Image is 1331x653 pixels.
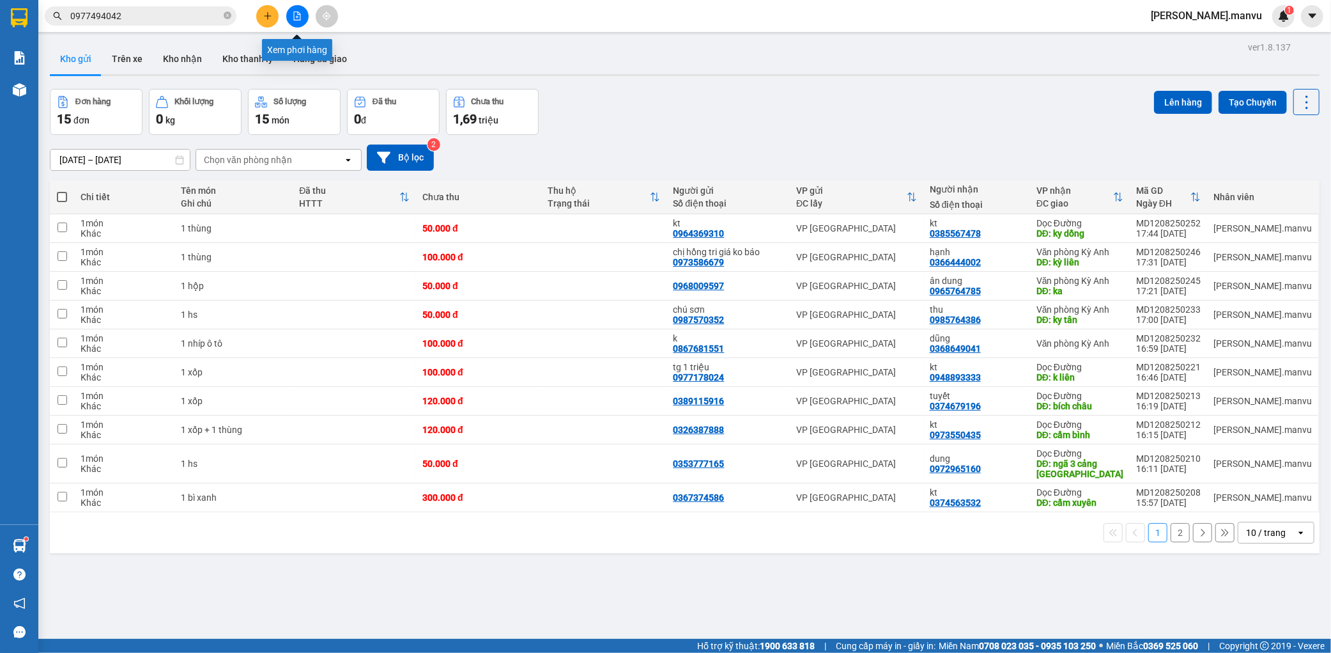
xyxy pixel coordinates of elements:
div: Tên món [181,185,287,196]
div: Nhận: Dọc Đường [134,1,229,28]
div: Thu hộ [548,185,650,196]
span: file-add [293,12,302,20]
div: 0366444002 [930,257,981,267]
span: close-circle [224,10,231,22]
div: tg 1 triệu [673,362,783,372]
div: 1 thùng [181,252,287,262]
div: Văn phòng Kỳ Anh [1036,247,1123,257]
button: Kho thanh lý [212,43,283,74]
img: solution-icon [13,51,26,65]
div: VP [GEOGRAPHIC_DATA] [796,252,917,262]
div: kt [930,362,1024,372]
div: 1 hs [181,459,287,469]
div: 50.000 đ [422,223,535,233]
div: KL: 0kg [10,91,229,104]
div: 100.000 đ [422,338,535,349]
div: Người nhận [930,184,1024,194]
div: VP [GEOGRAPHIC_DATA] [796,310,917,320]
div: 1 món [81,304,167,315]
div: Dọc Đường [1036,420,1123,430]
div: 300.000 đ [422,492,535,503]
div: ĐC giao [1036,198,1113,208]
div: 0985764386 [930,315,981,325]
div: Trạng thái [548,198,650,208]
div: k [673,333,783,343]
div: 1 món [81,218,167,228]
button: Lên hàng [1154,91,1212,114]
span: [PERSON_NAME].manvu [1141,8,1272,24]
div: MD1208250232 [1136,333,1201,343]
div: 1 món [81,333,167,343]
span: close-circle [224,12,231,19]
div: 0987570352 [673,315,724,325]
div: 50.000 đ [422,310,535,320]
button: Tạo Chuyến [1219,91,1287,114]
div: Chọn văn phòng nhận [204,153,292,166]
div: DĐ: ky tân [1036,315,1123,325]
div: Ghi chú [181,198,287,208]
div: 0968009597 [673,281,724,291]
div: 0326387888 [673,425,724,435]
div: hạnh [930,247,1024,257]
img: icon-new-feature [1278,10,1289,22]
span: đ [361,115,366,125]
div: nguyen.manvu [1213,310,1312,320]
div: ver 1.8.137 [1248,40,1291,54]
button: Kho gửi [50,43,102,74]
div: VP [GEOGRAPHIC_DATA] [796,425,917,435]
div: VP gửi [796,185,907,196]
div: 0972965160 [930,464,981,474]
div: Chi tiết [81,192,167,202]
div: DĐ: ky dồng [1036,228,1123,239]
div: 100.000 đ [422,252,535,262]
div: Đã thu [373,97,396,106]
span: đơn [73,115,89,125]
div: nguyen.manvu [1213,425,1312,435]
div: MD1208250212 [1136,420,1201,430]
div: 1 xốp [181,396,287,406]
div: chú sơn [673,304,783,315]
span: 1,69 [453,111,477,127]
button: file-add [286,5,309,28]
div: VP [GEOGRAPHIC_DATA] [796,492,917,503]
div: tuyết [930,391,1024,401]
div: Khác [81,498,167,508]
span: caret-down [1307,10,1318,22]
div: 0389115916 [673,396,724,406]
div: Số điện thoại [673,198,783,208]
div: chị hồng tri giá ko báo [673,247,783,257]
div: Khác [81,228,167,239]
div: 0374563532 [930,498,981,508]
div: nguyen.manvu [1213,252,1312,262]
button: Đã thu0đ [347,89,440,135]
img: warehouse-icon [13,83,26,97]
div: 16:59 [DATE] [1136,343,1201,354]
div: 0385567478 [930,228,981,239]
div: Đơn hàng [75,97,111,106]
div: Dọc Đường [1036,218,1123,228]
div: nguyen.manvu [1213,281,1312,291]
div: nguyen.manvu [1213,492,1312,503]
div: Khác [81,343,167,354]
div: 0374679196 [930,401,981,411]
span: Miền Nam [939,639,1096,653]
div: nguyen.manvu [1213,338,1312,349]
button: 2 [1171,523,1190,542]
div: 0965764785 [930,286,981,296]
div: 16:15 [DATE] [1136,430,1201,440]
div: kt [930,218,1024,228]
div: DĐ: ngã 3 cảng ks mường thanh [1036,459,1123,479]
div: 0353777165 [673,459,724,469]
div: Khác [81,315,167,325]
div: Khác [81,372,167,382]
div: 1 món [81,453,167,464]
div: VP [GEOGRAPHIC_DATA] [796,367,917,377]
div: MD1208250252 [1136,218,1201,228]
div: 1 Khác - 1 thùng [10,78,229,91]
strong: 0708 023 035 - 0935 103 250 [979,641,1096,651]
div: Đã thu [299,185,399,196]
span: | [1208,639,1210,653]
strong: 1900 633 818 [760,641,815,651]
div: 0964369310 [673,228,724,239]
div: MD1208250208 [1136,487,1201,498]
